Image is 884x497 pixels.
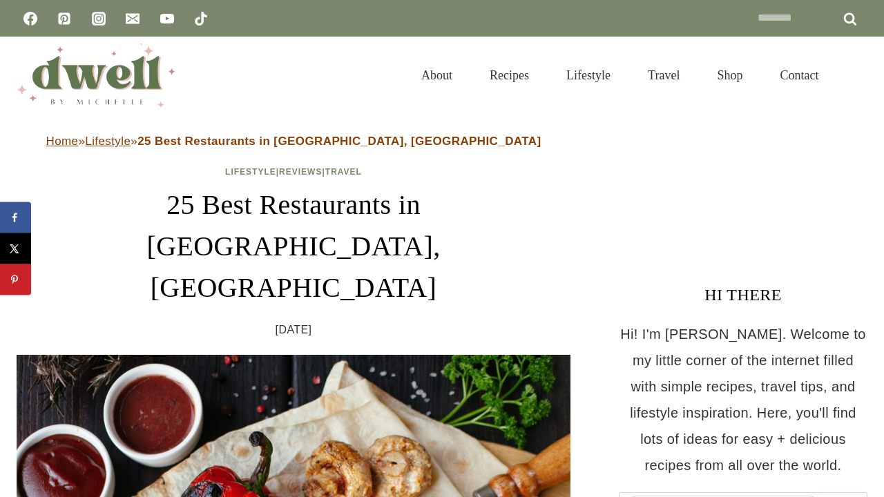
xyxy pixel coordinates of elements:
a: About [403,51,471,99]
img: DWELL by michelle [17,43,175,107]
a: Shop [698,51,761,99]
a: Facebook [17,5,44,32]
a: Contact [761,51,837,99]
a: Home [46,135,79,148]
a: Travel [629,51,698,99]
nav: Primary Navigation [403,51,837,99]
a: Reviews [279,167,322,177]
span: | | [225,167,362,177]
span: » » [46,135,541,148]
a: Lifestyle [85,135,131,148]
h1: 25 Best Restaurants in [GEOGRAPHIC_DATA], [GEOGRAPHIC_DATA] [17,184,570,309]
h3: HI THERE [619,282,867,307]
time: [DATE] [276,320,312,340]
a: Recipes [471,51,548,99]
a: Lifestyle [548,51,629,99]
a: Email [119,5,146,32]
a: YouTube [153,5,181,32]
a: Instagram [85,5,113,32]
a: Pinterest [50,5,78,32]
p: Hi! I'm [PERSON_NAME]. Welcome to my little corner of the internet filled with simple recipes, tr... [619,321,867,478]
a: Lifestyle [225,167,276,177]
button: View Search Form [844,64,867,87]
a: TikTok [187,5,215,32]
a: Travel [325,167,362,177]
strong: 25 Best Restaurants in [GEOGRAPHIC_DATA], [GEOGRAPHIC_DATA] [137,135,541,148]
